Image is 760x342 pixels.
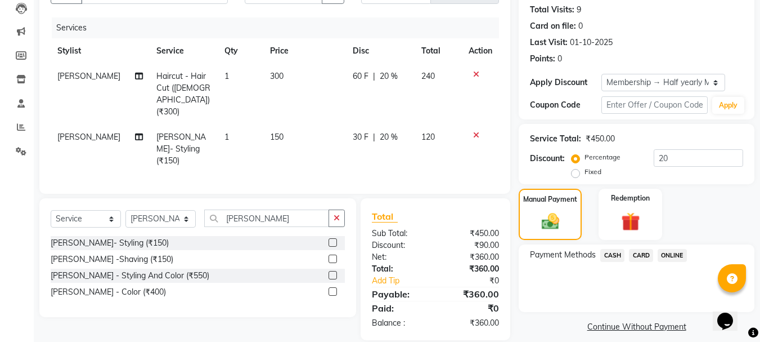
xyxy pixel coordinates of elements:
[530,249,596,261] span: Payment Methods
[363,275,447,287] a: Add Tip
[435,263,507,275] div: ₹360.00
[353,70,368,82] span: 60 F
[536,211,565,232] img: _cash.svg
[530,133,581,145] div: Service Total:
[586,133,615,145] div: ₹450.00
[52,17,507,38] div: Services
[156,132,206,166] span: [PERSON_NAME]- Styling (₹150)
[363,251,435,263] div: Net:
[615,210,646,233] img: _gift.svg
[224,71,229,81] span: 1
[421,132,435,142] span: 120
[435,301,507,315] div: ₹0
[530,99,601,111] div: Coupon Code
[421,71,435,81] span: 240
[372,211,398,223] span: Total
[601,96,708,114] input: Enter Offer / Coupon Code
[584,167,601,177] label: Fixed
[435,228,507,239] div: ₹450.00
[57,71,120,81] span: [PERSON_NAME]
[435,251,507,263] div: ₹360.00
[346,38,415,64] th: Disc
[363,301,435,315] div: Paid:
[578,20,583,32] div: 0
[530,153,565,165] div: Discount:
[600,249,624,262] span: CASH
[363,287,435,301] div: Payable:
[658,249,687,262] span: ONLINE
[270,132,284,142] span: 150
[373,70,375,82] span: |
[435,287,507,301] div: ₹360.00
[530,53,555,65] div: Points:
[577,4,581,16] div: 9
[530,4,574,16] div: Total Visits:
[448,275,508,287] div: ₹0
[51,237,169,249] div: [PERSON_NAME]- Styling (₹150)
[224,132,229,142] span: 1
[57,132,120,142] span: [PERSON_NAME]
[530,37,568,48] div: Last Visit:
[521,321,752,333] a: Continue Without Payment
[373,131,375,143] span: |
[530,77,601,88] div: Apply Discount
[611,193,650,203] label: Redemption
[570,37,613,48] div: 01-10-2025
[435,239,507,251] div: ₹90.00
[712,97,744,114] button: Apply
[363,263,435,275] div: Total:
[51,270,209,282] div: [PERSON_NAME] - Styling And Color (₹550)
[363,228,435,239] div: Sub Total:
[270,71,284,81] span: 300
[380,70,398,82] span: 20 %
[363,239,435,251] div: Discount:
[462,38,499,64] th: Action
[156,71,210,117] span: Haircut - Hair Cut ([DEMOGRAPHIC_DATA]) (₹300)
[218,38,263,64] th: Qty
[584,152,620,162] label: Percentage
[353,131,368,143] span: 30 F
[435,317,507,329] div: ₹360.00
[51,38,150,64] th: Stylist
[204,210,329,227] input: Search or Scan
[380,131,398,143] span: 20 %
[51,286,166,298] div: [PERSON_NAME] - Color (₹400)
[557,53,562,65] div: 0
[263,38,346,64] th: Price
[530,20,576,32] div: Card on file:
[523,194,577,205] label: Manual Payment
[150,38,218,64] th: Service
[629,249,653,262] span: CARD
[713,297,749,331] iframe: chat widget
[51,254,173,265] div: [PERSON_NAME] -Shaving (₹150)
[415,38,462,64] th: Total
[363,317,435,329] div: Balance :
